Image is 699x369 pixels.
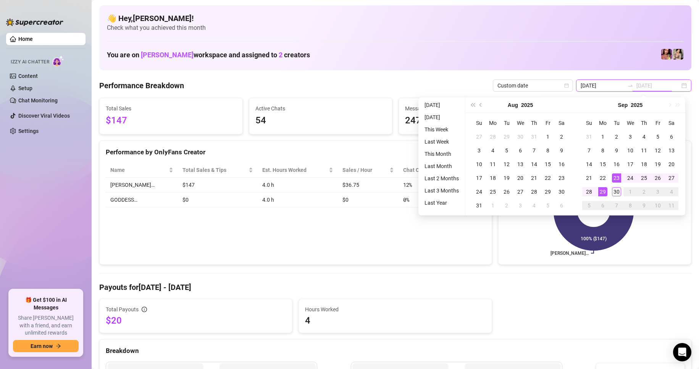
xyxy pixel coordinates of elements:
[639,146,649,155] div: 11
[527,199,541,212] td: 2025-09-04
[543,173,552,183] div: 22
[106,163,178,178] th: Name
[305,314,485,327] span: 4
[405,113,536,128] span: 247
[618,97,628,113] button: Choose a month
[541,144,555,157] td: 2025-08-08
[555,130,568,144] td: 2025-08-02
[486,185,500,199] td: 2025-08-25
[626,201,635,210] div: 8
[31,343,53,349] span: Earn now
[667,173,676,183] div: 27
[612,187,621,196] div: 30
[651,130,665,144] td: 2025-09-05
[502,173,511,183] div: 19
[529,187,539,196] div: 28
[596,171,610,185] td: 2025-09-22
[513,185,527,199] td: 2025-08-27
[653,173,662,183] div: 26
[18,113,70,119] a: Discover Viral Videos
[667,160,676,169] div: 20
[305,305,485,314] span: Hours Worked
[584,146,594,155] div: 7
[626,160,635,169] div: 17
[582,116,596,130] th: Su
[612,173,621,183] div: 23
[488,160,497,169] div: 11
[637,185,651,199] td: 2025-10-02
[421,174,462,183] li: Last 2 Months
[626,132,635,141] div: 3
[582,157,596,171] td: 2025-09-14
[543,201,552,210] div: 5
[582,130,596,144] td: 2025-08-31
[564,83,569,88] span: calendar
[502,160,511,169] div: 12
[338,163,399,178] th: Sales / Hour
[557,173,566,183] div: 23
[637,157,651,171] td: 2025-09-18
[421,162,462,171] li: Last Month
[596,185,610,199] td: 2025-09-29
[106,113,236,128] span: $147
[99,282,691,293] h4: Payouts for [DATE] - [DATE]
[262,166,327,174] div: Est. Hours Worked
[555,185,568,199] td: 2025-08-30
[557,132,566,141] div: 2
[52,55,64,66] img: AI Chatter
[110,166,167,174] span: Name
[513,144,527,157] td: 2025-08-06
[610,130,623,144] td: 2025-09-02
[610,185,623,199] td: 2025-09-30
[255,113,386,128] span: 54
[500,144,513,157] td: 2025-08-05
[107,51,310,59] h1: You are on workspace and assigned to creators
[472,144,486,157] td: 2025-08-03
[541,185,555,199] td: 2025-08-29
[472,130,486,144] td: 2025-07-27
[582,144,596,157] td: 2025-09-07
[516,146,525,155] div: 6
[338,178,399,193] td: $36.75
[486,157,500,171] td: 2025-08-11
[477,97,485,113] button: Previous month (PageUp)
[529,201,539,210] div: 4
[651,185,665,199] td: 2025-10-03
[13,340,79,352] button: Earn nowarrow-right
[500,199,513,212] td: 2025-09-02
[596,157,610,171] td: 2025-09-15
[338,193,399,207] td: $0
[623,157,637,171] td: 2025-09-17
[555,116,568,130] th: Sa
[665,116,678,130] th: Sa
[637,199,651,212] td: 2025-10-09
[598,160,607,169] div: 15
[557,201,566,210] div: 6
[541,171,555,185] td: 2025-08-22
[486,144,500,157] td: 2025-08-04
[557,160,566,169] div: 16
[637,171,651,185] td: 2025-09-25
[527,130,541,144] td: 2025-07-31
[403,166,475,174] span: Chat Conversion
[543,160,552,169] div: 15
[550,251,589,256] text: [PERSON_NAME]…
[623,185,637,199] td: 2025-10-01
[667,201,676,210] div: 11
[18,128,39,134] a: Settings
[596,116,610,130] th: Mo
[541,130,555,144] td: 2025-08-01
[637,130,651,144] td: 2025-09-04
[486,116,500,130] th: Mo
[612,146,621,155] div: 9
[421,186,462,195] li: Last 3 Months
[627,83,633,89] span: swap-right
[488,146,497,155] div: 4
[6,18,63,26] img: logo-BBDzfeDw.svg
[596,144,610,157] td: 2025-09-08
[472,199,486,212] td: 2025-08-31
[623,199,637,212] td: 2025-10-08
[178,193,258,207] td: $0
[541,116,555,130] th: Fr
[475,146,484,155] div: 3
